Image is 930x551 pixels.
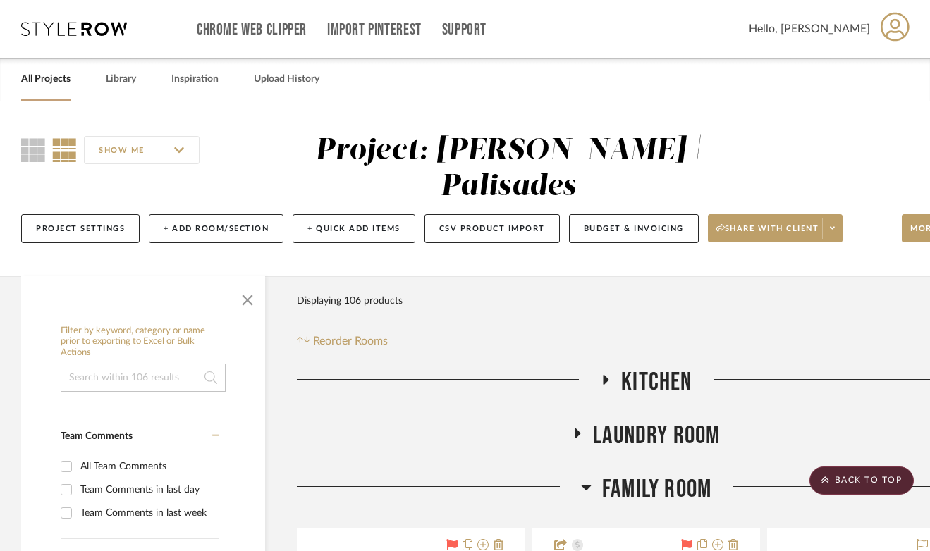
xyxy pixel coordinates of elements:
[80,455,216,478] div: All Team Comments
[197,24,307,36] a: Chrome Web Clipper
[621,367,692,397] span: Kitchen
[297,333,388,349] button: Reorder Rooms
[442,24,487,36] a: Support
[809,466,914,495] scroll-to-top-button: BACK TO TOP
[80,502,216,524] div: Team Comments in last week
[61,364,226,392] input: Search within 106 results
[297,287,403,315] div: Displaying 106 products
[293,214,415,243] button: + Quick Add Items
[569,214,699,243] button: Budget & Invoicing
[80,478,216,501] div: Team Comments in last day
[424,214,560,243] button: CSV Product Import
[21,70,71,89] a: All Projects
[61,431,133,441] span: Team Comments
[149,214,283,243] button: + Add Room/Section
[602,474,711,504] span: Family Room
[593,421,720,451] span: Laundry Room
[327,24,422,36] a: Import Pinterest
[254,70,319,89] a: Upload History
[106,70,136,89] a: Library
[315,136,702,202] div: Project: [PERSON_NAME] | Palisades
[708,214,843,242] button: Share with client
[716,223,819,244] span: Share with client
[749,20,870,37] span: Hello, [PERSON_NAME]
[171,70,219,89] a: Inspiration
[21,214,140,243] button: Project Settings
[233,283,262,311] button: Close
[61,326,226,359] h6: Filter by keyword, category or name prior to exporting to Excel or Bulk Actions
[313,333,388,349] span: Reorder Rooms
